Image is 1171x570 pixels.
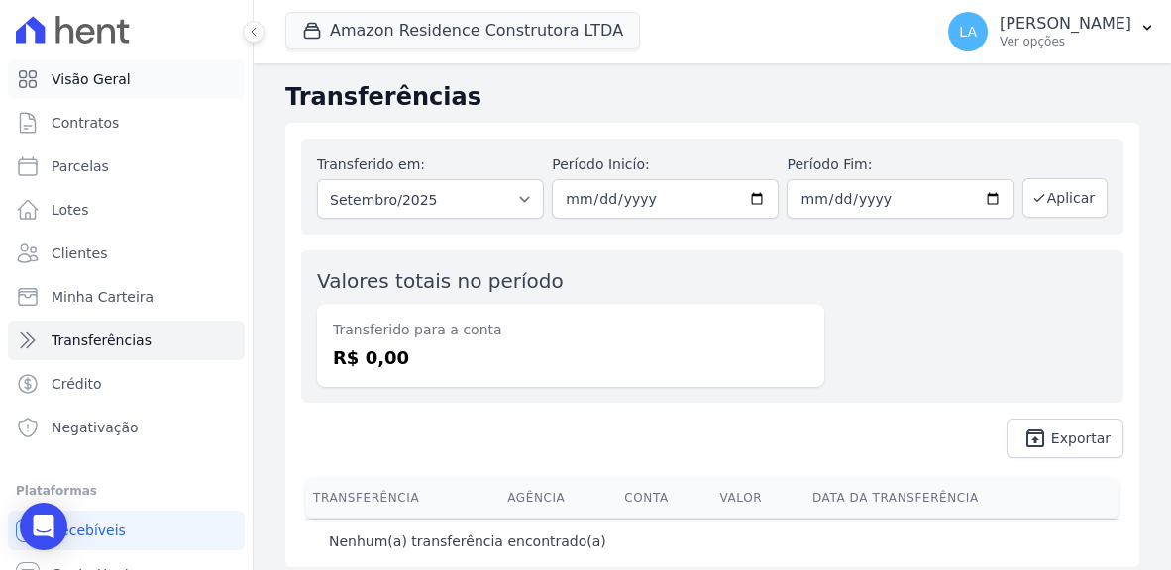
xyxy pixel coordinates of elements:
[711,478,803,518] th: Valor
[1023,427,1047,450] i: unarchive
[8,321,245,360] a: Transferências
[52,331,152,350] span: Transferências
[285,12,640,49] button: Amazon Residence Construtora LTDA
[8,364,245,404] a: Crédito
[1000,34,1131,49] p: Ver opções
[317,156,425,172] label: Transferido em:
[333,344,808,371] dd: R$ 0,00
[52,156,109,176] span: Parcelas
[8,511,245,550] a: Recebíveis
[499,478,616,518] th: Agência
[787,154,1013,175] label: Período Fim:
[52,521,126,540] span: Recebíveis
[305,478,499,518] th: Transferência
[1000,14,1131,34] p: [PERSON_NAME]
[1022,178,1108,218] button: Aplicar
[932,4,1171,59] button: LA [PERSON_NAME] Ver opções
[8,190,245,230] a: Lotes
[8,59,245,99] a: Visão Geral
[8,277,245,317] a: Minha Carteira
[52,287,154,307] span: Minha Carteira
[52,113,119,133] span: Contratos
[285,79,1139,115] h2: Transferências
[8,408,245,447] a: Negativação
[1051,432,1111,444] span: Exportar
[317,269,564,293] label: Valores totais no período
[52,374,102,394] span: Crédito
[52,418,139,437] span: Negativação
[1007,419,1123,458] a: unarchive Exportar
[329,531,606,551] p: Nenhum(a) transferência encontrado(a)
[8,103,245,142] a: Contratos
[8,234,245,273] a: Clientes
[52,243,107,263] span: Clientes
[16,479,237,503] div: Plataformas
[616,478,711,518] th: Conta
[52,69,131,89] span: Visão Geral
[20,503,67,550] div: Open Intercom Messenger
[8,146,245,186] a: Parcelas
[959,25,977,39] span: LA
[52,200,89,220] span: Lotes
[552,154,779,175] label: Período Inicío:
[333,320,808,340] dt: Transferido para a conta
[804,478,1095,518] th: Data da Transferência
